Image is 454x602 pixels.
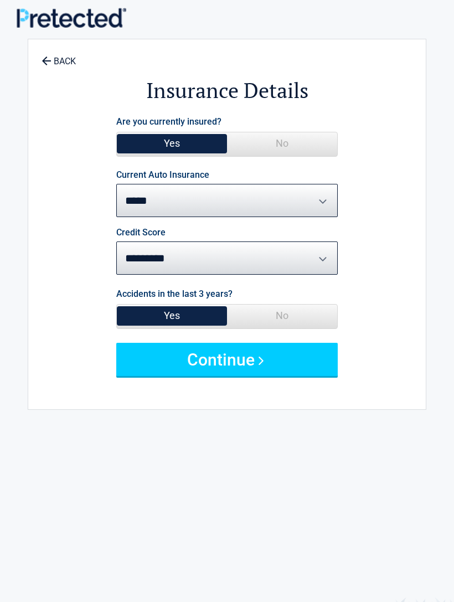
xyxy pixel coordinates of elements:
[116,171,209,179] label: Current Auto Insurance
[116,228,166,237] label: Credit Score
[116,286,233,301] label: Accidents in the last 3 years?
[116,343,338,376] button: Continue
[116,114,221,129] label: Are you currently insured?
[17,8,126,28] img: Main Logo
[117,132,227,155] span: Yes
[227,305,337,327] span: No
[117,305,227,327] span: Yes
[34,76,420,105] h2: Insurance Details
[39,47,78,66] a: BACK
[227,132,337,155] span: No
